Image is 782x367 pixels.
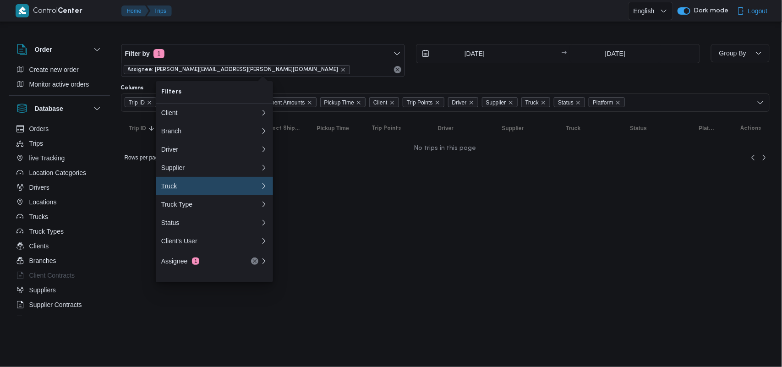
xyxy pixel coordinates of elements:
[29,153,65,164] span: live Tracking
[156,214,273,232] button: Status
[407,98,433,108] span: Trip Points
[156,122,273,140] button: Branch
[58,8,83,15] b: Center
[29,314,52,325] span: Devices
[392,64,403,75] button: Remove
[147,5,172,16] button: Trips
[125,97,157,107] span: Trip ID
[16,4,29,17] img: X8yXhbKr1z7QwAAAABJRU5ErkJggg==
[29,270,75,281] span: Client Contracts
[9,121,110,320] div: Database
[156,140,273,159] button: Driver
[498,121,553,136] button: Supplier
[482,97,518,107] span: Supplier
[13,151,106,165] button: live Tracking
[16,44,103,55] button: Order
[541,100,546,105] button: Remove Truck from selection in this group
[434,121,489,136] button: Driver
[29,123,49,134] span: Orders
[129,125,146,132] span: Trip ID; Sorted in descending order
[389,100,395,105] button: Remove Client from selection in this group
[372,125,401,132] span: Trip Points
[748,152,759,163] button: Previous page
[13,62,106,77] button: Create new order
[192,257,199,265] span: 1
[563,121,618,136] button: Truck
[759,152,770,163] a: Next page, 2
[29,241,49,252] span: Clients
[469,100,474,105] button: Remove Driver from selection in this group
[161,87,268,98] span: Filters
[525,98,539,108] span: Truck
[121,44,405,63] button: Filter by1 active filters
[29,299,82,310] span: Supplier Contracts
[452,98,467,108] span: Driver
[403,97,444,107] span: Trip Points
[13,165,106,180] button: Location Categories
[161,201,260,208] div: Truck Type
[13,297,106,312] button: Supplier Contracts
[29,211,48,222] span: Trucks
[502,125,524,132] span: Supplier
[125,48,150,59] span: Filter by
[161,182,260,190] div: Truck
[161,257,238,265] div: Assignee
[373,98,388,108] span: Client
[369,97,399,107] span: Client
[128,66,339,74] span: Assignee: [PERSON_NAME][EMAIL_ADDRESS][PERSON_NAME][DOMAIN_NAME]
[161,219,260,226] div: Status
[13,224,106,239] button: Truck Types
[615,100,621,105] button: Remove Platform from selection in this group
[719,49,746,57] span: Group By
[121,5,149,16] button: Home
[448,97,478,107] span: Driver
[121,145,770,152] center: No trips in this page
[317,125,349,132] span: Pickup Time
[153,49,164,58] span: 1 active filters
[570,44,661,63] input: Press the down key to open a popover containing a calendar.
[29,197,57,208] span: Locations
[124,65,350,74] span: Assignee: ibrahim.mohamed@illa.com.eg
[29,255,56,266] span: Branches
[156,195,273,214] button: Truck Type
[161,164,260,171] div: Supplier
[695,121,719,136] button: Platform
[125,152,169,163] span: Rows per page : 10
[630,125,647,132] span: Status
[733,2,771,20] button: Logout
[356,100,361,105] button: Remove Pickup Time from selection in this group
[161,237,260,245] div: Client's User
[13,136,106,151] button: Trips
[156,232,273,250] button: Client's User
[13,180,106,195] button: Drivers
[35,103,63,114] h3: Database
[9,62,110,95] div: Order
[13,195,106,209] button: Locations
[741,125,761,132] span: Actions
[13,239,106,253] button: Clients
[438,125,454,132] span: Driver
[126,121,162,136] button: Trip IDSorted in descending order
[13,268,106,283] button: Client Contracts
[156,177,273,195] button: Truck
[156,250,273,272] button: Assignee1Remove
[29,167,87,178] span: Location Categories
[13,283,106,297] button: Suppliers
[16,103,103,114] button: Database
[690,7,729,15] span: Dark mode
[589,97,625,107] span: Platform
[236,97,317,107] span: Collect Shipment Amounts
[29,226,64,237] span: Truck Types
[35,44,52,55] h3: Order
[307,100,312,105] button: Remove Collect Shipment Amounts from selection in this group
[29,138,44,149] span: Trips
[13,77,106,92] button: Monitor active orders
[13,209,106,224] button: Trucks
[521,97,551,107] span: Truck
[748,5,768,16] span: Logout
[29,79,89,90] span: Monitor active orders
[29,285,56,296] span: Suppliers
[161,127,260,135] div: Branch
[156,104,273,122] button: Client
[508,100,514,105] button: Remove Supplier from selection in this group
